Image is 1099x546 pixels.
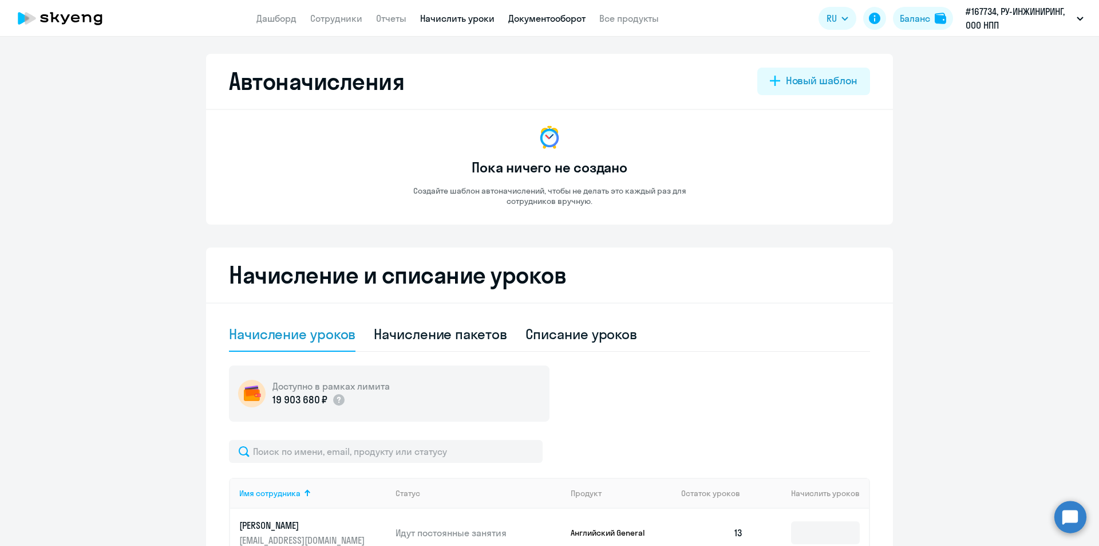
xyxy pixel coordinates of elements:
[508,13,586,24] a: Документооборот
[272,380,390,392] h5: Доступно в рамках лимита
[374,325,507,343] div: Начисление пакетов
[238,380,266,407] img: wallet-circle.png
[681,488,740,498] span: Остаток уроков
[229,68,404,95] h2: Автоначисления
[229,440,543,463] input: Поиск по имени, email, продукту или статусу
[420,13,495,24] a: Начислить уроки
[935,13,946,24] img: balance
[310,13,362,24] a: Сотрудники
[229,261,870,289] h2: Начисление и списание уроков
[571,488,673,498] div: Продукт
[571,488,602,498] div: Продукт
[239,488,301,498] div: Имя сотрудника
[229,325,355,343] div: Начисление уроков
[376,13,406,24] a: Отчеты
[256,13,297,24] a: Дашборд
[893,7,953,30] button: Балансbalance
[752,478,869,509] th: Начислить уроков
[525,325,638,343] div: Списание уроков
[389,186,710,206] p: Создайте шаблон автоначислений, чтобы не делать это каждый раз для сотрудников вручную.
[536,124,563,151] img: no-data
[960,5,1089,32] button: #167734, РУ-ИНЖИНИРИНГ, ООО НПП
[239,519,367,532] p: [PERSON_NAME]
[396,488,420,498] div: Статус
[786,73,857,88] div: Новый шаблон
[396,527,562,539] p: Идут постоянные занятия
[900,11,930,25] div: Баланс
[827,11,837,25] span: RU
[757,68,870,95] button: Новый шаблон
[571,528,657,538] p: Английский General
[599,13,659,24] a: Все продукты
[396,488,562,498] div: Статус
[681,488,752,498] div: Остаток уроков
[472,158,627,176] h3: Пока ничего не создано
[239,488,386,498] div: Имя сотрудника
[272,392,327,407] p: 19 903 680 ₽
[966,5,1072,32] p: #167734, РУ-ИНЖИНИРИНГ, ООО НПП
[819,7,856,30] button: RU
